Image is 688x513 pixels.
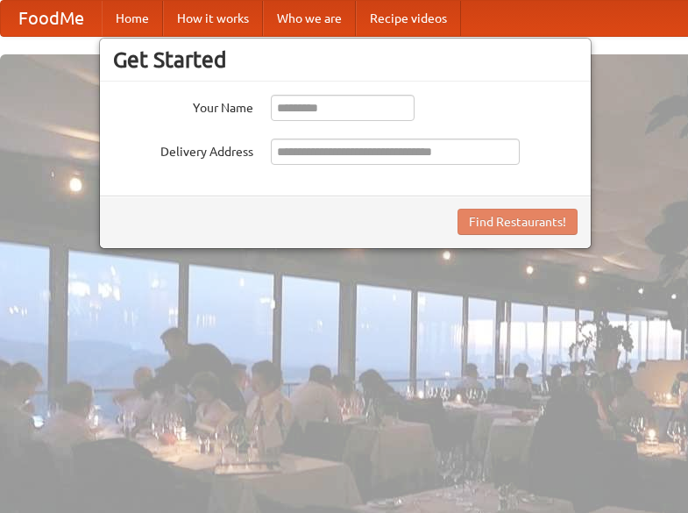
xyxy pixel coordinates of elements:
[113,139,253,160] label: Delivery Address
[263,1,356,36] a: Who we are
[113,95,253,117] label: Your Name
[102,1,163,36] a: Home
[1,1,102,36] a: FoodMe
[356,1,461,36] a: Recipe videos
[457,209,578,235] button: Find Restaurants!
[163,1,263,36] a: How it works
[113,46,578,73] h3: Get Started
